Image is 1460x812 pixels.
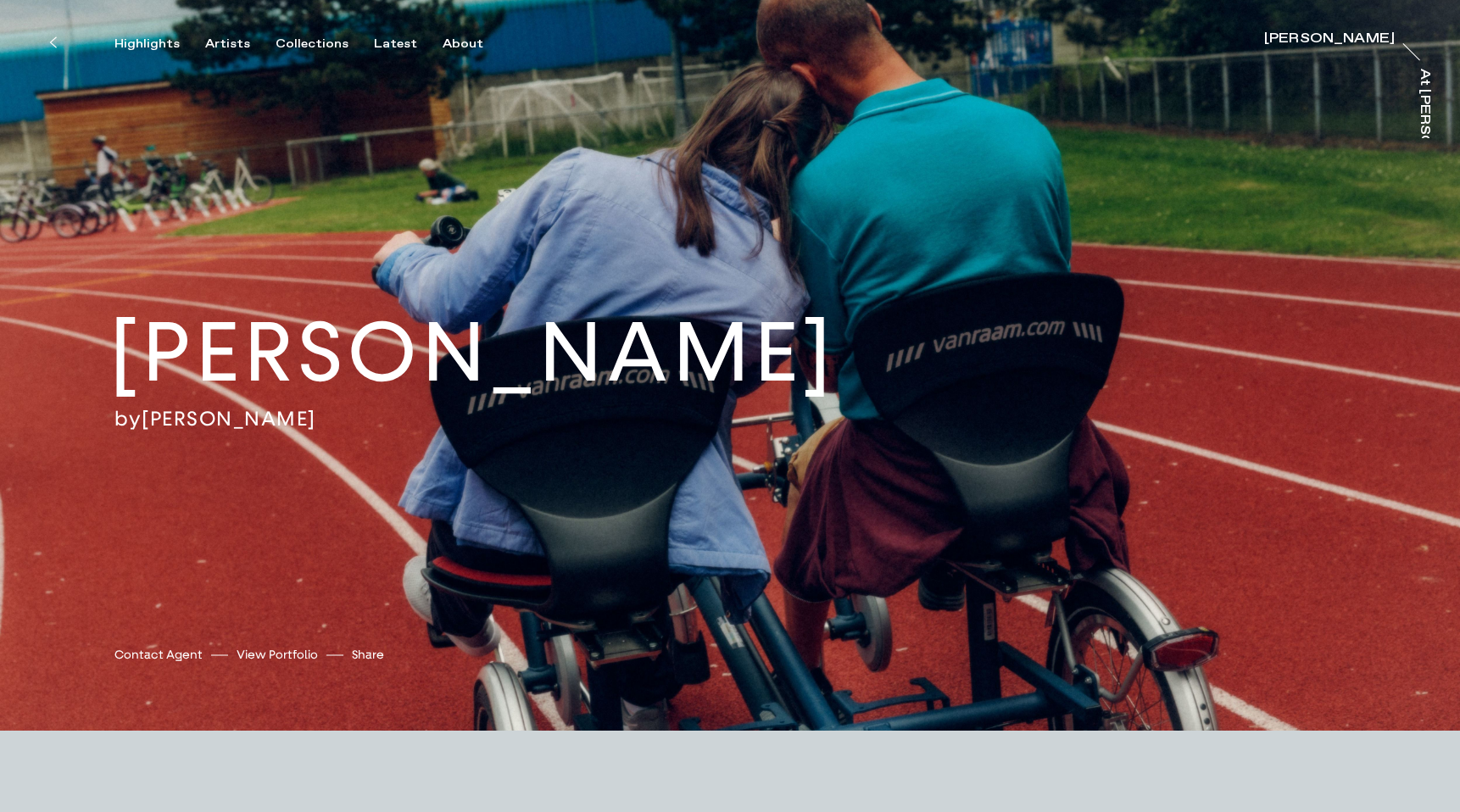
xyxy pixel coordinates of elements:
a: [PERSON_NAME] [142,406,316,431]
a: [PERSON_NAME] [1264,32,1395,49]
button: Artists [205,36,276,52]
button: Collections [276,36,374,52]
a: At [PERSON_NAME] [1414,69,1431,138]
div: Artists [205,36,250,52]
button: Share [352,643,384,666]
div: At [PERSON_NAME] [1418,69,1431,220]
div: Highlights [114,36,180,52]
div: About [443,36,483,52]
div: Latest [374,36,417,52]
button: About [443,36,509,52]
div: Collections [276,36,348,52]
span: by [114,406,142,431]
a: Contact Agent [114,646,203,664]
a: View Portfolio [237,646,318,664]
h2: [PERSON_NAME] [109,300,950,406]
button: Latest [374,36,443,52]
button: Highlights [114,36,205,52]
